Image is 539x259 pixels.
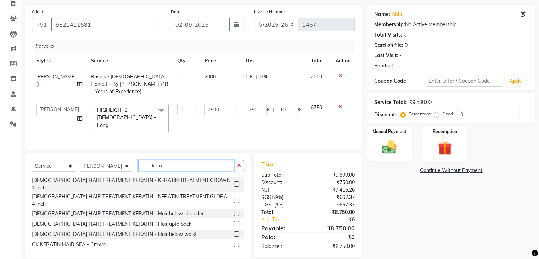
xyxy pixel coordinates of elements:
div: - [399,52,402,59]
label: Fixed [442,111,453,117]
span: HIGHLIGHTS [DEMOGRAPHIC_DATA] - Long [97,107,156,128]
div: ₹667.37 [308,201,360,209]
label: Manual Payment [372,128,406,135]
div: Sub Total: [256,171,308,179]
div: Payable: [256,224,308,232]
div: GK KERATIN HAIR SPA - Crown [32,241,106,248]
div: 0 [392,62,394,70]
th: Action [331,53,355,69]
span: | [256,73,257,81]
div: [DEMOGRAPHIC_DATA] HAIR TREATMENT KERATIN - Hair upto back [32,220,191,228]
input: Enter Offer / Coupon Code [426,76,503,87]
div: ₹0 [308,233,360,241]
span: CGST [261,202,274,208]
span: 6750 [311,104,322,111]
div: ( ) [256,201,308,209]
img: _gift.svg [433,139,456,157]
span: % [298,106,302,114]
div: Last Visit: [374,52,398,59]
button: +91 [32,18,52,31]
div: ₹9,500.00 [308,171,360,179]
a: x [108,122,112,128]
span: F [267,106,270,114]
th: Disc [241,53,307,69]
div: [DEMOGRAPHIC_DATA] HAIR TREATMENT KERATIN - Hair below waist [32,231,197,238]
span: 0 % [260,73,268,81]
div: Total Visits: [374,31,402,39]
div: Name: [374,11,390,18]
div: ₹750.00 [308,179,360,186]
div: ₹9,500.00 [409,99,432,106]
th: Stylist [32,53,86,69]
a: Abhi [392,11,402,18]
div: Points: [374,62,390,70]
th: Qty [173,53,201,69]
div: Coupon Code [374,77,426,85]
span: 2000 [204,73,216,80]
div: [DEMOGRAPHIC_DATA] HAIR TREATMENT KERATIN - KERATIN TREATMENT GLOBAL 4 Inch [32,193,231,208]
div: ₹7,415.26 [308,186,360,194]
label: Date [171,9,180,15]
div: 0 [404,31,406,39]
span: 2000 [311,73,322,80]
div: Discount: [256,179,308,186]
span: 9% [276,202,282,208]
div: Card on file: [374,42,403,49]
div: ₹8,750.00 [308,209,360,216]
div: 0 [405,42,408,49]
div: Service Total: [374,99,406,106]
span: 0 F [246,73,253,81]
input: Search by Name/Mobile/Email/Code [51,18,160,31]
div: Paid: [256,233,308,241]
div: Services [33,40,360,53]
div: ₹8,750.00 [308,224,360,232]
div: Discount: [374,111,396,119]
div: ₹667.37 [308,194,360,201]
span: Basique [DEMOGRAPHIC_DATA] Haircut - By [PERSON_NAME] (18+ Years of Experience) [91,73,168,95]
div: Membership: [374,21,405,28]
div: No Active Membership [374,21,528,28]
th: Price [200,53,241,69]
th: Service [86,53,173,69]
div: ( ) [256,194,308,201]
a: Add Tip [256,216,316,224]
span: | [273,106,274,114]
a: Continue Without Payment [369,167,534,174]
span: 1 [177,73,180,80]
div: Balance : [256,243,308,250]
input: Search or Scan [138,160,234,171]
div: ₹8,750.00 [308,243,360,250]
label: Redemption [433,128,457,135]
div: Total: [256,209,308,216]
span: 9% [275,194,282,200]
div: Net: [256,186,308,194]
label: Percentage [409,111,431,117]
th: Total [307,53,331,69]
span: [PERSON_NAME] (F) [36,73,76,87]
span: SGST [261,194,274,200]
img: _cash.svg [378,139,401,155]
label: Invoice Number [254,9,285,15]
label: Client [32,9,43,15]
div: ₹0 [316,216,360,224]
span: Total [261,161,277,168]
div: [DEMOGRAPHIC_DATA] HAIR TREATMENT KERATIN - Hair below shoulder [32,210,204,217]
button: Apply [505,76,526,87]
div: [DEMOGRAPHIC_DATA] HAIR TREATMENT KERATIN - KERATIN TREATMENT CROWN 4 Inch [32,177,231,192]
